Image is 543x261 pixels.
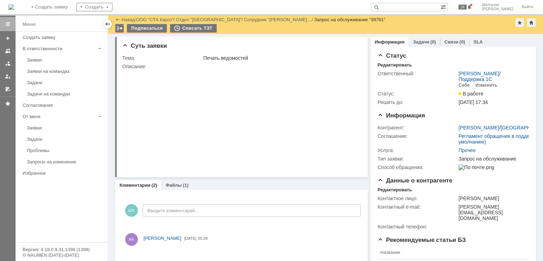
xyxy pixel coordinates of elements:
[125,204,138,217] span: ШК
[378,112,425,119] span: Информация
[475,82,498,88] div: Изменить
[122,17,135,22] a: Назад
[459,125,499,130] a: [PERSON_NAME]
[27,69,103,74] div: Заявки на командах
[444,39,458,45] a: Связи
[27,125,103,130] div: Заявки
[378,246,523,260] th: Название
[27,148,103,153] div: Проблемы
[2,71,13,82] a: Мои заявки
[20,100,106,111] a: Согласования
[375,39,404,45] a: Информация
[183,182,188,188] div: (1)
[378,133,457,139] div: Соглашение:
[23,253,100,257] div: © NAUMEN [DATE]-[DATE]
[24,145,106,156] a: Проблемы
[482,7,513,11] span: [PERSON_NAME]
[122,55,202,61] div: Тема:
[23,46,95,51] div: В ответственности
[459,71,499,76] a: [PERSON_NAME]
[27,159,103,164] div: Запросы на изменение
[27,57,103,63] div: Заявки
[459,147,475,153] a: Прочее
[459,196,526,201] div: [PERSON_NAME]
[27,91,103,97] div: Задачи на командах
[152,182,157,188] div: (2)
[378,71,457,76] div: Ответственный:
[27,137,103,142] div: Задачи
[2,33,13,44] a: Создать заявку
[378,196,457,201] div: Контактное лицо:
[527,18,536,27] div: Сделать домашней страницей
[378,164,457,170] div: Способ обращения:
[144,236,181,241] span: [PERSON_NAME]
[76,3,112,11] div: Создать
[459,164,494,170] img: По почте.png
[378,204,457,210] div: Контактный e-mail:
[460,39,465,45] div: (0)
[459,91,483,97] span: В работе
[378,224,457,230] div: Контактный телефон:
[23,247,100,252] div: Версия: 4.18.0.9.31.1398 (1398)
[24,77,106,88] a: Задачи
[430,39,436,45] div: (0)
[8,4,14,10] img: logo
[136,17,174,22] a: ООО "СТА Карго"
[24,122,106,133] a: Заявки
[24,134,106,145] a: Задачи
[482,3,513,7] span: Шилгалис
[378,187,412,193] div: Редактировать
[378,62,412,68] div: Редактировать
[413,39,429,45] a: Задачи
[378,52,406,59] span: Статус
[20,32,106,43] a: Создать заявку
[136,17,176,22] div: /
[459,5,467,10] span: 24
[378,237,466,243] span: Рекомендуемые статьи БЗ
[23,170,95,176] div: Избранное
[473,39,483,45] a: SLA
[144,235,181,242] a: [PERSON_NAME]
[459,99,488,105] span: [DATE] 17:34
[2,45,13,57] a: Заявки на командах
[459,76,492,82] a: Поддержка 1С
[24,88,106,99] a: Задачи на командах
[184,236,197,240] span: [DATE]
[122,42,167,49] span: Суть заявки
[244,17,315,22] div: /
[122,64,360,69] div: Описание:
[2,58,13,69] a: Заявки в моей ответственности
[198,236,208,240] span: 05:39
[23,103,103,108] div: Согласования
[203,55,358,61] div: Печать ведомостей
[459,82,470,88] div: Себе
[176,17,242,22] a: Отдел "[GEOGRAPHIC_DATA]"
[115,24,124,33] div: Работа с массовостью
[103,20,112,28] div: Скрыть меню
[314,17,385,22] div: Запрос на обслуживание "39791"
[23,20,36,29] div: Меню
[176,17,244,22] div: /
[459,71,526,82] div: /
[23,114,95,119] div: От меня
[119,182,151,188] a: Комментарии
[27,80,103,85] div: Задачи
[244,17,312,22] a: Сотрудник "[PERSON_NAME]…
[8,4,14,10] a: Перейти на домашнюю страницу
[378,147,457,153] div: Услуга:
[378,125,457,130] div: Контрагент:
[24,66,106,77] a: Заявки на командах
[24,156,106,167] a: Запросы на изменение
[440,3,448,10] span: Расширенный поиск
[23,35,103,40] div: Создать заявку
[378,91,457,97] div: Статус:
[165,182,182,188] a: Файлы
[515,18,524,27] div: Добавить в избранное
[24,54,106,65] a: Заявки
[378,99,457,105] div: Решить до:
[459,204,526,221] div: [PERSON_NAME][EMAIL_ADDRESS][DOMAIN_NAME]
[378,177,452,184] span: Данные о контрагенте
[135,17,136,22] div: |
[378,156,457,162] div: Тип заявки:
[2,83,13,95] a: Мои согласования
